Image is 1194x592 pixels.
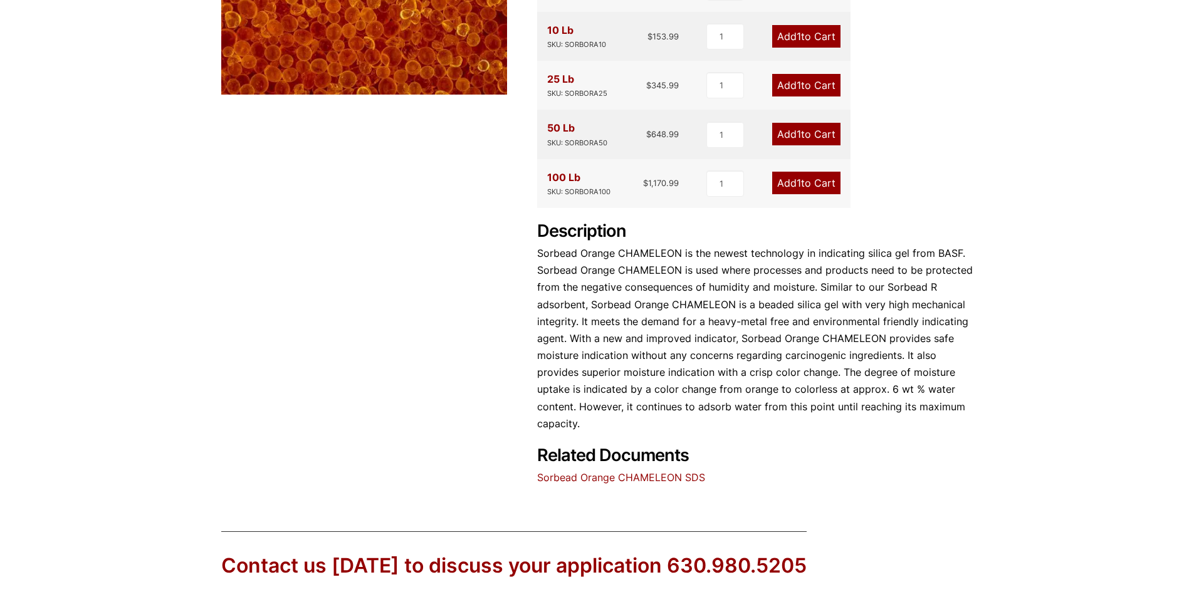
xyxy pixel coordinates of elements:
[797,79,801,91] span: 1
[547,88,607,100] div: SKU: SORBORA25
[547,169,610,198] div: 100 Lb
[643,178,648,188] span: $
[547,120,607,148] div: 50 Lb
[772,25,841,48] a: Add1to Cart
[537,471,705,484] a: Sorbead Orange CHAMELEON SDS
[797,30,801,43] span: 1
[646,80,679,90] bdi: 345.99
[772,172,841,194] a: Add1to Cart
[646,129,651,139] span: $
[646,80,651,90] span: $
[547,186,610,198] div: SKU: SORBORA100
[797,128,801,140] span: 1
[772,123,841,145] a: Add1to Cart
[537,221,973,242] h2: Description
[772,74,841,96] a: Add1to Cart
[547,22,606,51] div: 10 Lb
[547,39,606,51] div: SKU: SORBORA10
[537,245,973,432] p: Sorbead Orange CHAMELEON is the newest technology in indicating silica gel from BASF. Sorbead Ora...
[797,177,801,189] span: 1
[547,71,607,100] div: 25 Lb
[647,31,679,41] bdi: 153.99
[643,178,679,188] bdi: 1,170.99
[647,31,652,41] span: $
[221,552,807,580] div: Contact us [DATE] to discuss your application 630.980.5205
[547,137,607,149] div: SKU: SORBORA50
[646,129,679,139] bdi: 648.99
